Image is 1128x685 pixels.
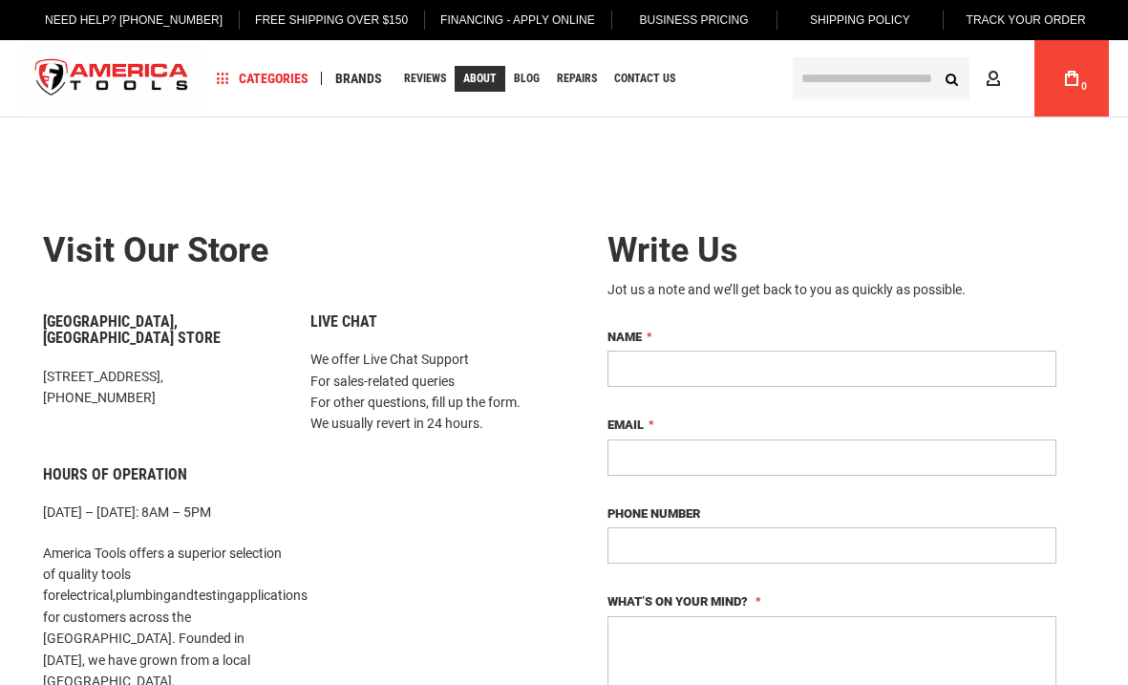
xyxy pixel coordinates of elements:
[43,466,282,483] h6: Hours of Operation
[933,60,969,96] button: Search
[43,502,282,523] p: [DATE] – [DATE]: 8AM – 5PM
[335,72,382,85] span: Brands
[43,313,282,347] h6: [GEOGRAPHIC_DATA], [GEOGRAPHIC_DATA] Store
[607,230,738,270] span: Write Us
[463,73,497,84] span: About
[327,66,391,92] a: Brands
[310,349,549,435] p: We offer Live Chat Support For sales-related queries For other questions, fill up the form. We us...
[505,66,548,92] a: Blog
[1081,81,1087,92] span: 0
[548,66,606,92] a: Repairs
[43,366,282,409] p: [STREET_ADDRESS], [PHONE_NUMBER]
[194,588,235,603] a: testing
[395,66,455,92] a: Reviews
[607,330,642,344] span: Name
[514,73,540,84] span: Blog
[19,43,204,115] a: store logo
[606,66,684,92] a: Contact Us
[19,43,204,115] img: America Tools
[217,72,309,85] span: Categories
[116,588,171,603] a: plumbing
[614,73,675,84] span: Contact Us
[557,73,597,84] span: Repairs
[455,66,505,92] a: About
[43,232,550,270] h2: Visit our store
[1054,40,1090,117] a: 0
[60,588,113,603] a: electrical
[208,66,317,92] a: Categories
[607,506,700,521] span: Phone Number
[607,594,748,609] span: What’s on your mind?
[607,417,644,432] span: Email
[607,280,1057,299] div: Jot us a note and we’ll get back to you as quickly as possible.
[310,313,549,331] h6: Live Chat
[404,73,446,84] span: Reviews
[810,13,910,27] span: Shipping Policy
